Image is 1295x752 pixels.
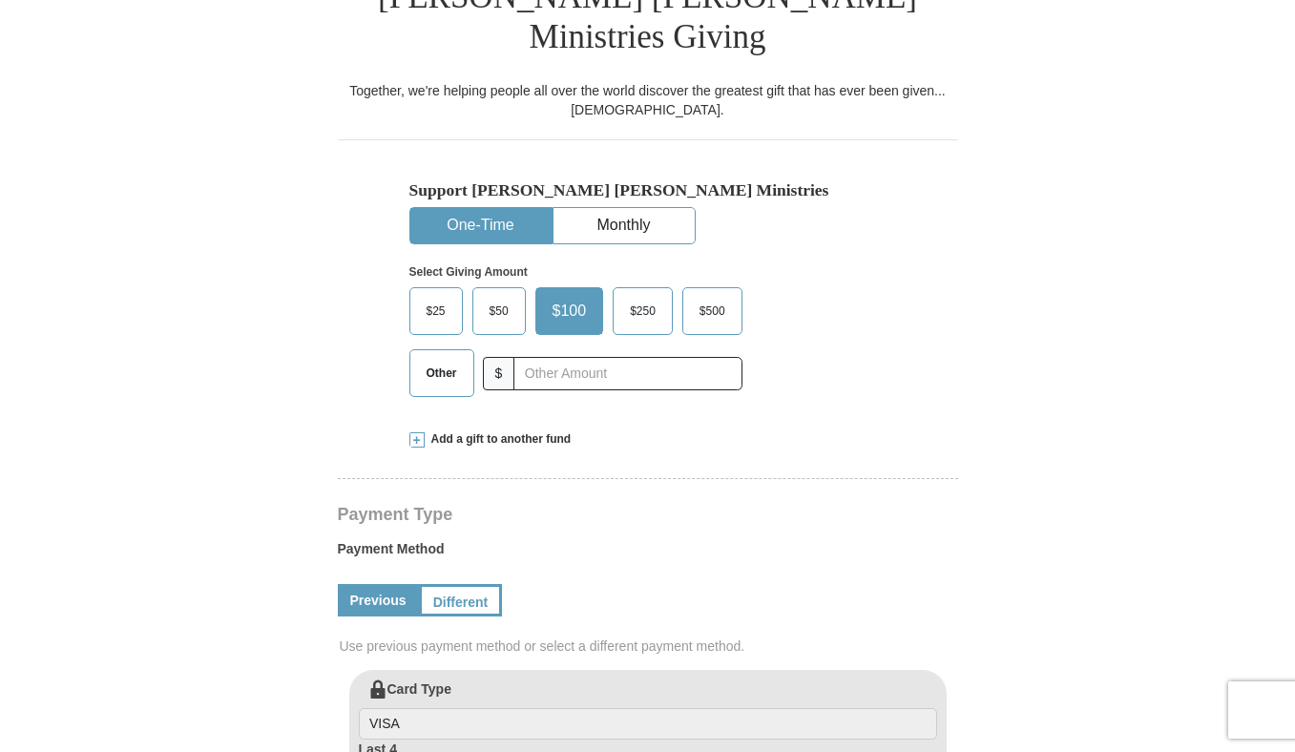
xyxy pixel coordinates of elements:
[410,208,552,243] button: One-Time
[620,297,665,325] span: $250
[338,539,958,568] label: Payment Method
[554,208,695,243] button: Monthly
[338,584,419,616] a: Previous
[409,265,528,279] strong: Select Giving Amount
[338,81,958,119] div: Together, we're helping people all over the world discover the greatest gift that has ever been g...
[340,637,960,656] span: Use previous payment method or select a different payment method.
[690,297,735,325] span: $500
[480,297,518,325] span: $50
[543,297,596,325] span: $100
[513,357,741,390] input: Other Amount
[417,359,467,387] span: Other
[425,431,572,448] span: Add a gift to another fund
[419,584,503,616] a: Different
[409,180,887,200] h5: Support [PERSON_NAME] [PERSON_NAME] Ministries
[338,507,958,522] h4: Payment Type
[483,357,515,390] span: $
[417,297,455,325] span: $25
[359,708,937,741] input: Card Type
[359,679,937,741] label: Card Type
